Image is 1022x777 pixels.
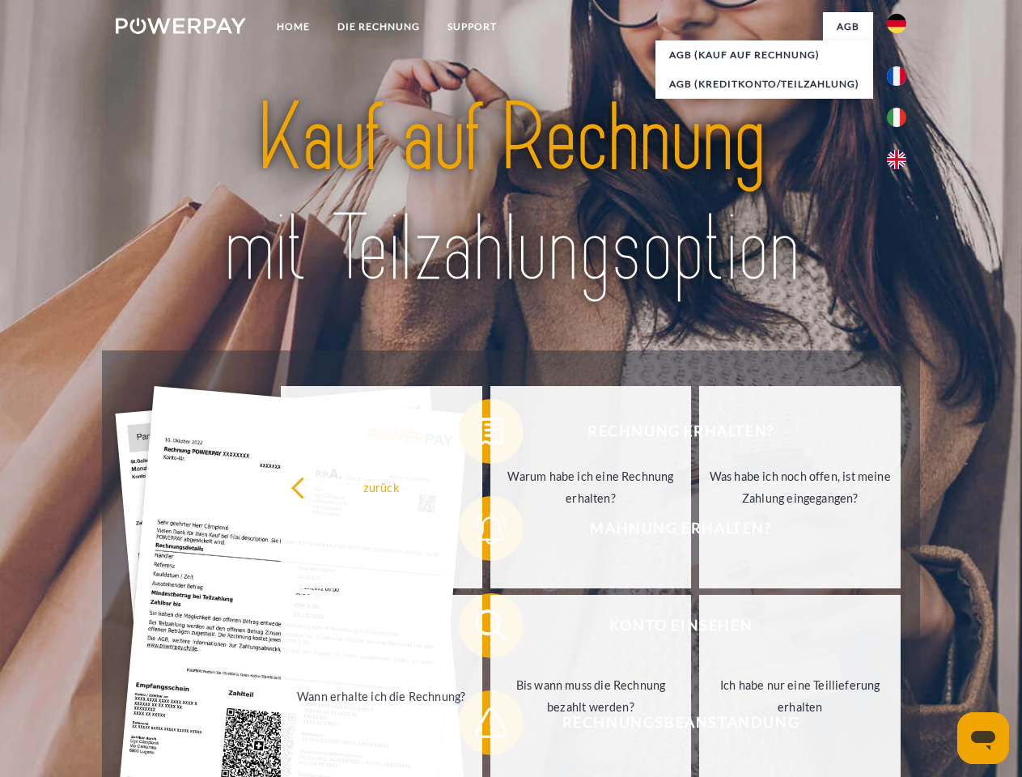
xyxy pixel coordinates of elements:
a: Home [263,12,324,41]
a: agb [823,12,873,41]
div: Warum habe ich eine Rechnung erhalten? [500,465,682,509]
img: logo-powerpay-white.svg [116,18,246,34]
div: Bis wann muss die Rechnung bezahlt werden? [500,674,682,718]
iframe: Schaltfläche zum Öffnen des Messaging-Fensters [957,712,1009,764]
a: AGB (Kauf auf Rechnung) [655,40,873,70]
a: AGB (Kreditkonto/Teilzahlung) [655,70,873,99]
img: it [887,108,906,127]
img: fr [887,66,906,86]
img: de [887,14,906,33]
img: title-powerpay_de.svg [155,78,867,310]
div: Wann erhalte ich die Rechnung? [290,685,473,707]
div: zurück [290,476,473,498]
img: en [887,150,906,169]
a: DIE RECHNUNG [324,12,434,41]
a: SUPPORT [434,12,511,41]
a: Was habe ich noch offen, ist meine Zahlung eingegangen? [699,386,901,588]
div: Was habe ich noch offen, ist meine Zahlung eingegangen? [709,465,891,509]
div: Ich habe nur eine Teillieferung erhalten [709,674,891,718]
